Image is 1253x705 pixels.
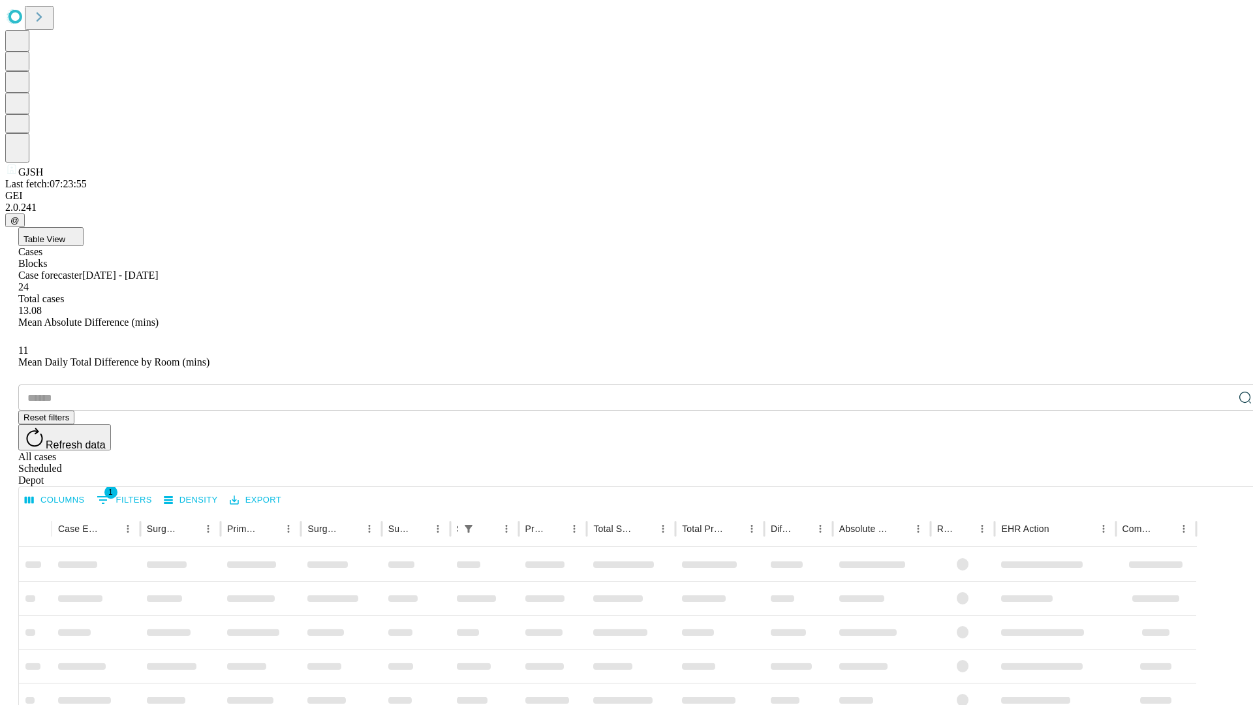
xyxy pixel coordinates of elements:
div: Total Scheduled Duration [593,524,634,534]
span: Mean Daily Total Difference by Room (mins) [18,356,209,368]
button: @ [5,213,25,227]
button: Export [226,490,285,510]
div: Resolved in EHR [937,524,954,534]
div: 1 active filter [459,520,478,538]
span: [DATE] - [DATE] [82,270,158,281]
button: Refresh data [18,424,111,450]
button: Menu [429,520,447,538]
span: Table View [23,234,65,244]
button: Menu [119,520,137,538]
div: Surgery Name [307,524,340,534]
button: Sort [1051,520,1069,538]
button: Menu [360,520,379,538]
button: Menu [973,520,991,538]
button: Sort [636,520,654,538]
button: Menu [565,520,583,538]
button: Menu [1094,520,1113,538]
button: Sort [724,520,743,538]
button: Menu [199,520,217,538]
div: Comments [1122,524,1155,534]
button: Reset filters [18,411,74,424]
span: Refresh data [46,439,106,450]
span: @ [10,215,20,225]
button: Sort [547,520,565,538]
button: Menu [1175,520,1193,538]
button: Menu [743,520,761,538]
button: Sort [891,520,909,538]
div: Surgeon Name [147,524,179,534]
button: Sort [410,520,429,538]
button: Show filters [459,520,478,538]
span: 13.08 [18,305,42,316]
button: Sort [261,520,279,538]
div: 2.0.241 [5,202,1248,213]
span: 24 [18,281,29,292]
span: Reset filters [23,413,69,422]
button: Menu [279,520,298,538]
button: Sort [342,520,360,538]
button: Select columns [22,490,88,510]
div: Predicted In Room Duration [525,524,546,534]
span: Case forecaster [18,270,82,281]
div: GEI [5,190,1248,202]
span: Total cases [18,293,64,304]
div: Case Epic Id [58,524,99,534]
div: Absolute Difference [839,524,889,534]
span: Mean Absolute Difference (mins) [18,317,159,328]
button: Sort [955,520,973,538]
span: GJSH [18,166,43,178]
button: Menu [811,520,829,538]
div: Surgery Date [388,524,409,534]
button: Sort [793,520,811,538]
div: Primary Service [227,524,260,534]
button: Show filters [93,490,155,510]
button: Sort [181,520,199,538]
div: Scheduled In Room Duration [457,524,458,534]
button: Table View [18,227,84,246]
button: Sort [479,520,497,538]
div: Difference [771,524,792,534]
button: Density [161,490,221,510]
span: 11 [18,345,28,356]
button: Menu [654,520,672,538]
span: Last fetch: 07:23:55 [5,178,87,189]
div: Total Predicted Duration [682,524,723,534]
span: 1 [104,486,117,499]
button: Sort [101,520,119,538]
button: Menu [909,520,927,538]
button: Sort [1156,520,1175,538]
div: EHR Action [1001,524,1049,534]
button: Menu [497,520,516,538]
